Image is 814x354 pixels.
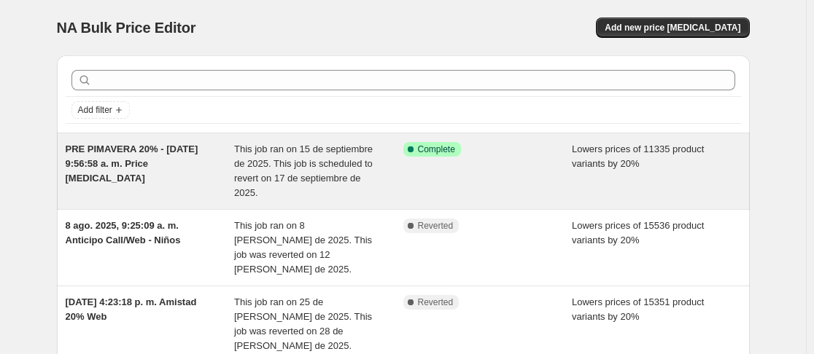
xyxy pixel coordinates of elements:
[234,143,373,198] span: This job ran on 15 de septiembre de 2025. This job is scheduled to revert on 17 de septiembre de ...
[78,104,112,116] span: Add filter
[66,220,181,245] span: 8 ago. 2025, 9:25:09 a. m. Anticipo Call/Web - Niños
[234,220,372,275] span: This job ran on 8 [PERSON_NAME] de 2025. This job was reverted on 12 [PERSON_NAME] de 2025.
[572,143,704,169] span: Lowers prices of 11335 product variants by 20%
[418,220,454,232] span: Reverted
[71,101,130,119] button: Add filter
[572,220,704,245] span: Lowers prices of 15536 product variants by 20%
[605,22,740,34] span: Add new price [MEDICAL_DATA]
[66,143,198,184] span: PRE PIMAVERA 20% - [DATE] 9:56:58 a. m. Price [MEDICAL_DATA]
[66,296,197,322] span: [DATE] 4:23:18 p. m. Amistad 20% Web
[418,143,455,155] span: Complete
[234,296,372,351] span: This job ran on 25 de [PERSON_NAME] de 2025. This job was reverted on 28 de [PERSON_NAME] de 2025.
[57,20,196,36] span: NA Bulk Price Editor
[596,17,749,38] button: Add new price [MEDICAL_DATA]
[418,296,454,308] span: Reverted
[572,296,704,322] span: Lowers prices of 15351 product variants by 20%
